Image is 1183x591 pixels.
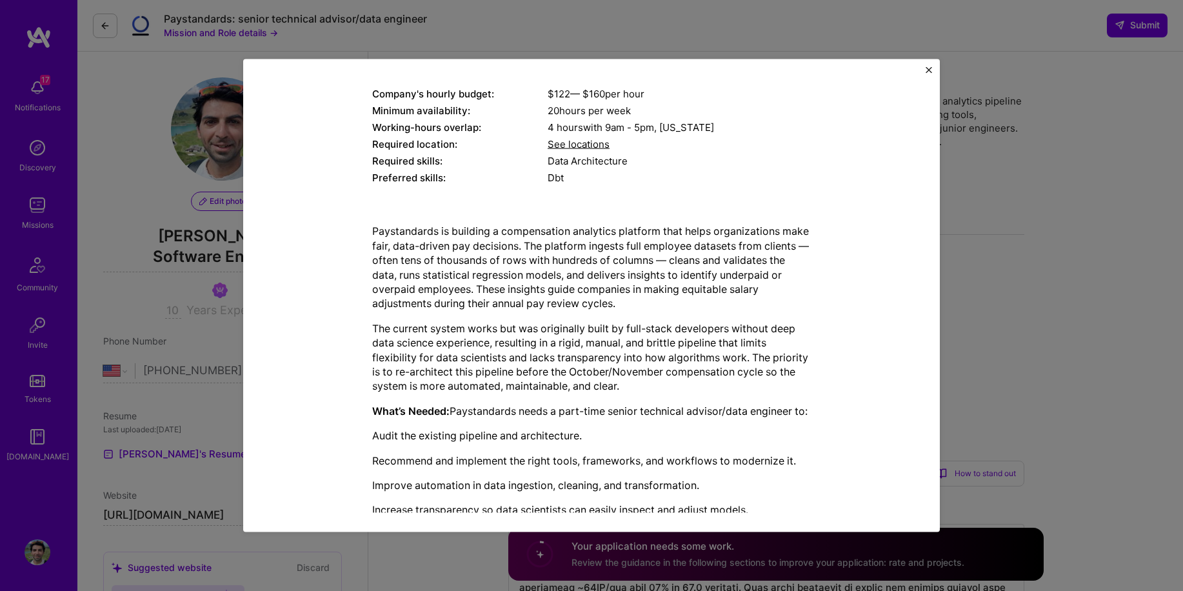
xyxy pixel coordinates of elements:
[372,87,548,101] div: Company's hourly budget:
[372,121,548,134] div: Working-hours overlap:
[372,453,811,467] p: Recommend and implement the right tools, frameworks, and workflows to modernize it.
[548,87,811,101] div: $ 122 — $ 160 per hour
[926,67,932,81] button: Close
[548,121,811,134] div: 4 hours with [US_STATE]
[548,138,610,150] span: See locations
[372,404,450,417] strong: What’s Needed:
[372,224,811,310] p: Paystandards is building a compensation analytics platform that helps organizations make fair, da...
[372,137,548,151] div: Required location:
[372,154,548,168] div: Required skills:
[548,171,811,185] div: Dbt
[372,503,811,517] p: Increase transparency so data scientists can easily inspect and adjust models.
[372,321,811,393] p: The current system works but was originally built by full-stack developers without deep data scie...
[372,171,548,185] div: Preferred skills:
[602,121,659,134] span: 9am - 5pm ,
[372,478,811,492] p: Improve automation in data ingestion, cleaning, and transformation.
[548,154,811,168] div: Data Architecture
[372,104,548,117] div: Minimum availability:
[548,104,811,117] div: 20 hours per week
[372,428,811,443] p: Audit the existing pipeline and architecture.
[372,403,811,417] p: Paystandards needs a part-time senior technical advisor/data engineer to:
